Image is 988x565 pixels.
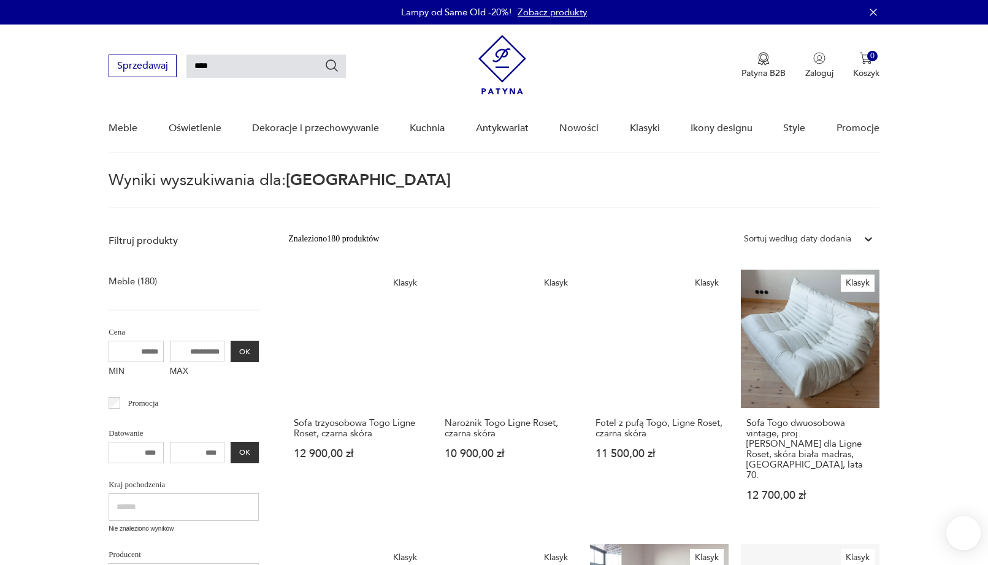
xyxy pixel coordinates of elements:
[853,67,879,79] p: Koszyk
[741,52,786,79] button: Patyna B2B
[109,273,157,290] a: Meble (180)
[741,52,786,79] a: Ikona medaluPatyna B2B
[294,418,421,439] h3: Sofa trzyosobowa Togo Ligne Roset, czarna skóra
[128,396,158,410] p: Promocja
[813,52,825,64] img: Ikonka użytkownika
[746,490,874,501] p: 12 700,00 zł
[595,449,723,459] p: 11 500,00 zł
[109,63,177,71] a: Sprzedawaj
[109,362,164,382] label: MIN
[805,52,833,79] button: Zaloguj
[867,51,878,61] div: 0
[231,442,259,463] button: OK
[109,173,879,208] p: Wyniki wyszukiwania dla:
[783,105,805,152] a: Style
[109,548,259,561] p: Producent
[170,362,225,382] label: MAX
[860,52,872,64] img: Ikona koszyka
[478,35,526,94] img: Patyna - sklep z meblami i dekoracjami vintage
[324,58,339,73] button: Szukaj
[744,232,851,246] div: Sortuj według daty dodania
[746,418,874,480] h3: Sofa Togo dwuosobowa vintage, proj. [PERSON_NAME] dla Ligne Roset, skóra biała madras, [GEOGRAPHI...
[109,234,259,248] p: Filtruj produkty
[109,55,177,77] button: Sprzedawaj
[595,418,723,439] h3: Fotel z pufą Togo, Ligne Roset, czarna skóra
[286,169,451,191] span: [GEOGRAPHIC_DATA]
[741,67,786,79] p: Patyna B2B
[109,478,259,491] p: Kraj pochodzenia
[288,270,427,525] a: KlasykSofa trzyosobowa Togo Ligne Roset, czarna skóraSofa trzyosobowa Togo Ligne Roset, czarna sk...
[741,270,879,525] a: KlasykSofa Togo dwuosobowa vintage, proj. M. Ducaroy dla Ligne Roset, skóra biała madras, Francja...
[757,52,770,66] img: Ikona medalu
[109,427,259,440] p: Datowanie
[476,105,529,152] a: Antykwariat
[252,105,379,152] a: Dekoracje i przechowywanie
[169,105,221,152] a: Oświetlenie
[109,524,259,534] p: Nie znaleziono wyników
[288,232,379,246] div: Znaleziono 180 produktów
[410,105,445,152] a: Kuchnia
[109,325,259,339] p: Cena
[630,105,660,152] a: Klasyki
[294,449,421,459] p: 12 900,00 zł
[445,418,572,439] h3: Narożnik Togo Ligne Roset, czarna skóra
[946,516,981,550] iframe: Smartsupp widget button
[445,449,572,459] p: 10 900,00 zł
[805,67,833,79] p: Zaloguj
[559,105,599,152] a: Nowości
[401,6,511,18] p: Lampy od Same Old -20%!
[231,341,259,362] button: OK
[518,6,587,18] a: Zobacz produkty
[439,270,578,525] a: KlasykNarożnik Togo Ligne Roset, czarna skóraNarożnik Togo Ligne Roset, czarna skóra10 900,00 zł
[590,270,729,525] a: KlasykFotel z pufą Togo, Ligne Roset, czarna skóraFotel z pufą Togo, Ligne Roset, czarna skóra11 ...
[837,105,879,152] a: Promocje
[853,52,879,79] button: 0Koszyk
[109,105,137,152] a: Meble
[691,105,752,152] a: Ikony designu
